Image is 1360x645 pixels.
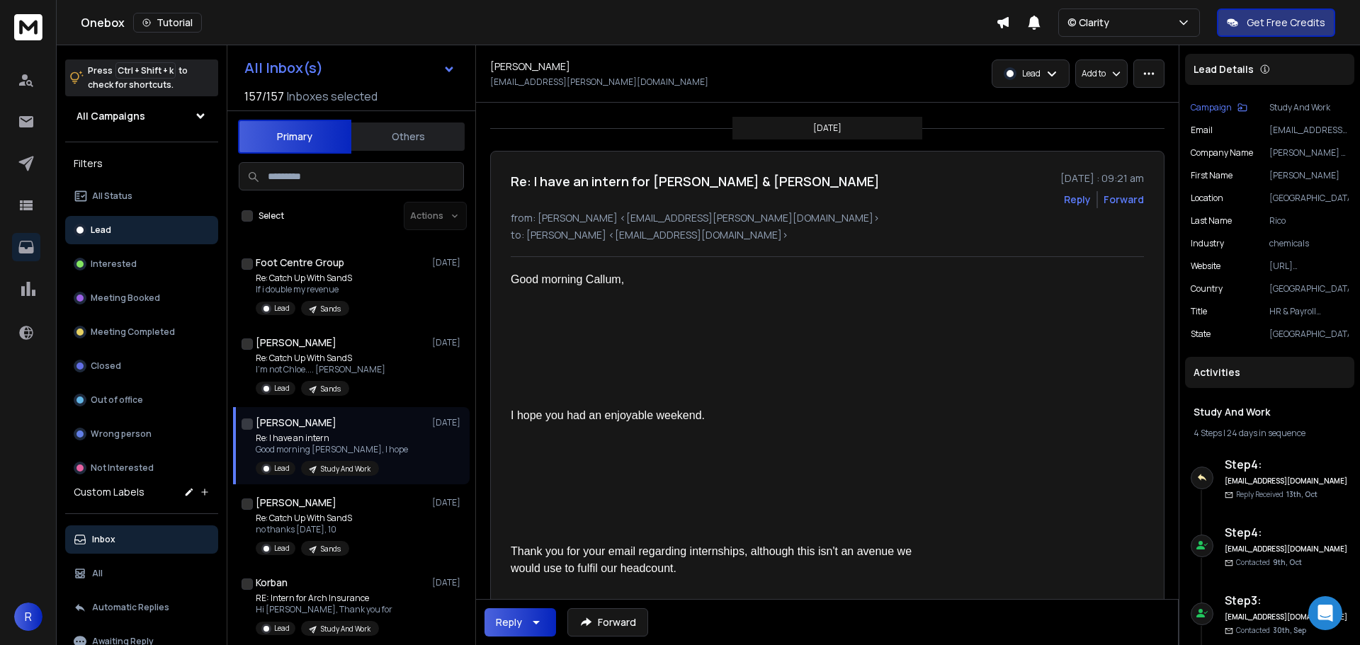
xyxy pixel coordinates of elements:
button: All Status [65,182,218,210]
p: [DATE] [432,257,464,268]
h3: Filters [65,154,218,173]
div: Onebox [81,13,996,33]
p: Lead [91,224,111,236]
span: 30th, Sep [1273,625,1306,635]
p: [EMAIL_ADDRESS][PERSON_NAME][DOMAIN_NAME] [1269,125,1349,136]
h3: Custom Labels [74,485,144,499]
div: I hope you had an enjoyable weekend. [511,407,924,424]
p: Re: Catch Up With SandS [256,273,352,284]
p: Lead [1022,68,1041,79]
p: [DATE] : 09:21 am [1060,171,1144,185]
p: [EMAIL_ADDRESS][PERSON_NAME][DOMAIN_NAME] [490,76,708,88]
div: Activities [1185,357,1354,388]
p: All Status [92,190,132,202]
p: Wrong person [91,428,152,440]
p: Out of office [91,394,143,406]
p: Sands [321,544,341,554]
p: [GEOGRAPHIC_DATA] [1269,193,1349,204]
button: All Inbox(s) [233,54,467,82]
button: Interested [65,250,218,278]
h6: Step 4 : [1225,524,1349,541]
p: [DATE] [432,497,464,508]
p: Company Name [1191,147,1253,159]
p: Sands [321,384,341,394]
p: from: [PERSON_NAME] <[EMAIL_ADDRESS][PERSON_NAME][DOMAIN_NAME]> [511,211,1144,225]
h1: All Campaigns [76,109,145,123]
h6: Step 4 : [1225,456,1349,473]
p: chemicals [1269,238,1349,249]
h6: [EMAIL_ADDRESS][DOMAIN_NAME] [1225,544,1349,554]
h1: Study And Work [1194,405,1346,419]
div: Forward [1104,193,1144,207]
p: [PERSON_NAME] [1269,170,1349,181]
h1: [PERSON_NAME] [256,496,336,510]
p: Lead [274,463,290,474]
h1: Korban [256,576,288,590]
p: Contacted [1236,557,1302,568]
p: Interested [91,258,137,270]
p: Meeting Completed [91,326,175,338]
button: Wrong person [65,420,218,448]
p: [PERSON_NAME] & [PERSON_NAME] [1269,147,1349,159]
div: Reply [496,615,522,629]
p: Re: Catch Up With SandS [256,353,385,364]
h6: Step 3 : [1225,592,1349,609]
p: location [1191,193,1223,204]
p: HR & Payroll Manager [1269,306,1349,317]
h1: [PERSON_NAME] [256,416,336,430]
p: Email [1191,125,1213,136]
p: If i double my revenue [256,284,352,295]
p: State [1191,329,1211,340]
span: 9th, Oct [1273,557,1302,567]
p: RE: Intern for Arch Insurance [256,593,392,604]
button: Lead [65,216,218,244]
span: Ctrl + Shift + k [115,62,176,79]
span: 157 / 157 [244,88,284,105]
p: no thanks [DATE], 10 [256,524,352,535]
button: Automatic Replies [65,593,218,622]
button: Primary [238,120,351,154]
span: 4 Steps [1194,427,1222,439]
button: R [14,603,42,631]
p: Re: Catch Up With SandS [256,513,352,524]
p: Press to check for shortcuts. [88,64,188,92]
p: Get Free Credits [1247,16,1325,30]
button: Inbox [65,525,218,554]
p: to: [PERSON_NAME] <[EMAIL_ADDRESS][DOMAIN_NAME]> [511,228,1144,242]
p: Hi [PERSON_NAME], Thank you for [256,604,392,615]
p: Country [1191,283,1223,295]
h1: Foot Centre Group [256,256,344,270]
p: Contacted [1236,625,1306,636]
p: industry [1191,238,1224,249]
p: [DATE] [432,337,464,348]
p: Not Interested [91,462,154,474]
p: Add to [1082,68,1106,79]
p: Study And Work [321,624,370,634]
p: title [1191,306,1207,317]
button: Get Free Credits [1217,8,1335,37]
button: Tutorial [133,13,202,33]
p: All [92,568,103,579]
p: [URL][PERSON_NAME][DOMAIN_NAME] [1269,261,1349,272]
button: Not Interested [65,454,218,482]
p: Study And Work [1269,102,1349,113]
p: [GEOGRAPHIC_DATA] [1269,283,1349,295]
button: Meeting Completed [65,318,218,346]
p: First Name [1191,170,1232,181]
p: [DATE] [813,122,841,134]
p: Last Name [1191,215,1232,227]
label: Select [259,210,284,222]
p: website [1191,261,1220,272]
p: Good morning [PERSON_NAME], I hope [256,444,408,455]
h6: [EMAIL_ADDRESS][DOMAIN_NAME] [1225,612,1349,622]
h1: Re: I have an intern for [PERSON_NAME] & [PERSON_NAME] [511,171,880,191]
p: Lead [274,543,290,554]
p: Study And Work [321,464,370,474]
button: Reply [1064,193,1091,207]
p: Campaign [1191,102,1232,113]
p: Inbox [92,534,115,545]
p: Reply Received [1236,489,1317,500]
button: Forward [567,608,648,637]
